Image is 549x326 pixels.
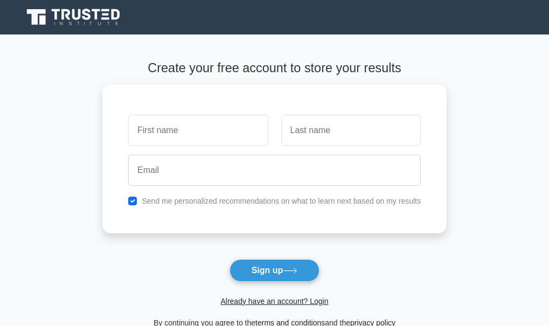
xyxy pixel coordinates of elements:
label: Send me personalized recommendations on what to learn next based on my results [142,197,421,205]
input: First name [128,115,268,146]
button: Sign up [230,259,320,282]
input: Last name [281,115,421,146]
h4: Create your free account to store your results [102,60,447,75]
input: Email [128,155,421,186]
a: Already have an account? Login [220,297,328,306]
